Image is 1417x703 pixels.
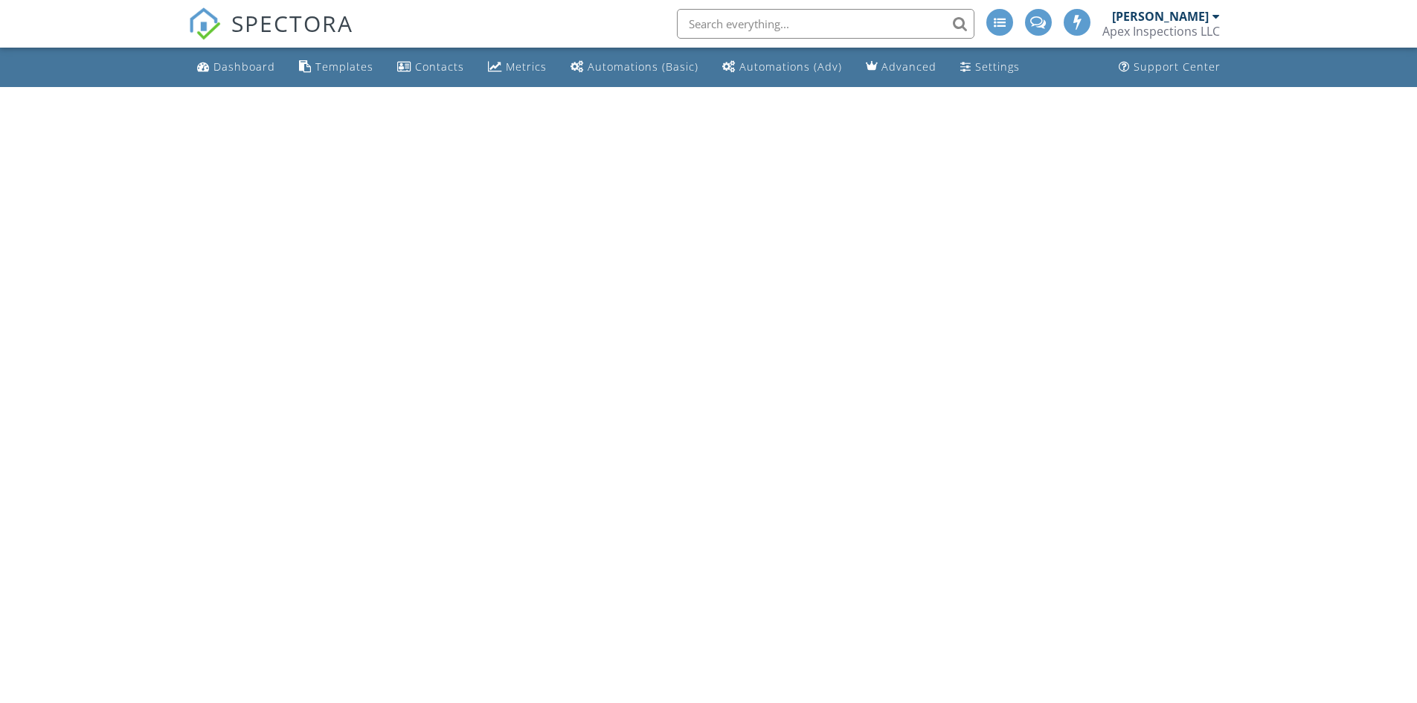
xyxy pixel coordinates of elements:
[860,54,942,81] a: Advanced
[188,20,353,51] a: SPECTORA
[1134,60,1221,74] div: Support Center
[188,7,221,40] img: The Best Home Inspection Software - Spectora
[293,54,379,81] a: Templates
[482,54,553,81] a: Metrics
[954,54,1026,81] a: Settings
[716,54,848,81] a: Automations (Advanced)
[506,60,547,74] div: Metrics
[975,60,1020,74] div: Settings
[677,9,974,39] input: Search everything...
[739,60,842,74] div: Automations (Adv)
[565,54,704,81] a: Automations (Basic)
[415,60,464,74] div: Contacts
[391,54,470,81] a: Contacts
[231,7,353,39] span: SPECTORA
[315,60,373,74] div: Templates
[1113,54,1227,81] a: Support Center
[191,54,281,81] a: Dashboard
[588,60,698,74] div: Automations (Basic)
[881,60,936,74] div: Advanced
[1112,9,1209,24] div: [PERSON_NAME]
[1102,24,1220,39] div: Apex Inspections LLC
[213,60,275,74] div: Dashboard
